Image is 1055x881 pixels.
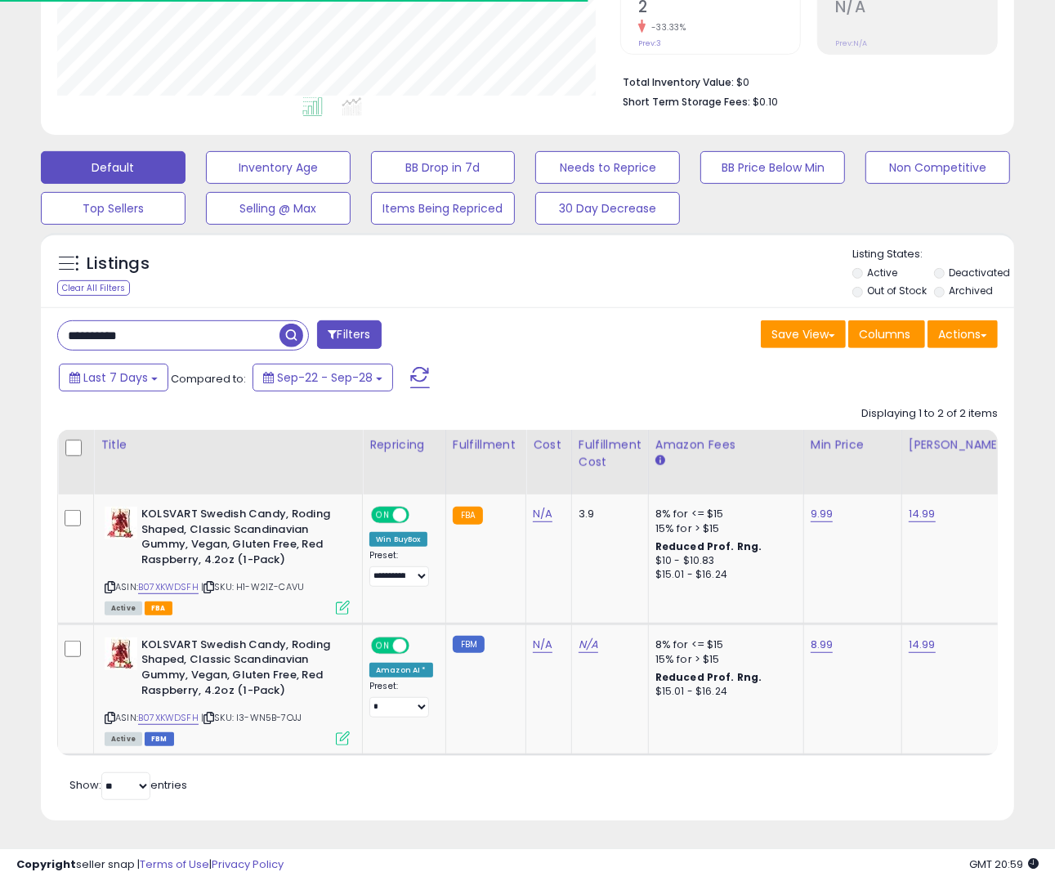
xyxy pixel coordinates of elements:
button: Non Competitive [865,151,1010,184]
div: Amazon Fees [655,436,797,454]
span: | SKU: I3-WN5B-7OJJ [201,711,302,724]
span: ON [373,638,393,652]
span: | SKU: H1-W2IZ-CAVU [201,580,304,593]
div: Amazon AI * [369,663,433,678]
button: Needs to Reprice [535,151,680,184]
button: Inventory Age [206,151,351,184]
a: N/A [533,506,552,522]
button: Columns [848,320,925,348]
a: N/A [533,637,552,653]
img: 41k1yDIZpVL._SL40_.jpg [105,637,137,670]
span: Sep-22 - Sep-28 [277,369,373,386]
div: Fulfillment Cost [579,436,641,471]
div: Displaying 1 to 2 of 2 items [861,406,998,422]
button: Sep-22 - Sep-28 [253,364,393,391]
a: Privacy Policy [212,856,284,872]
span: Last 7 Days [83,369,148,386]
label: Archived [949,284,993,297]
a: 9.99 [811,506,834,522]
span: OFF [407,638,433,652]
div: 3.9 [579,507,636,521]
a: B07XKWDSFH [138,711,199,725]
span: OFF [407,508,433,522]
span: FBA [145,601,172,615]
span: Show: entries [69,777,187,793]
button: 30 Day Decrease [535,192,680,225]
button: Save View [761,320,846,348]
div: Preset: [369,550,433,587]
b: KOLSVART Swedish Candy, Roding Shaped, Classic Scandinavian Gummy, Vegan, Gluten Free, Red Raspbe... [141,637,340,702]
a: B07XKWDSFH [138,580,199,594]
div: ASIN: [105,507,350,613]
div: 8% for <= $15 [655,507,791,521]
div: 8% for <= $15 [655,637,791,652]
div: [PERSON_NAME] [909,436,1006,454]
small: FBM [453,636,485,653]
div: 15% for > $15 [655,652,791,667]
button: Filters [317,320,381,349]
span: FBM [145,732,174,746]
button: BB Drop in 7d [371,151,516,184]
label: Active [867,266,897,280]
button: Last 7 Days [59,364,168,391]
div: Cost [533,436,565,454]
div: ASIN: [105,637,350,744]
label: Out of Stock [867,284,927,297]
a: 14.99 [909,506,936,522]
button: Items Being Repriced [371,192,516,225]
button: Selling @ Max [206,192,351,225]
div: $10 - $10.83 [655,554,791,568]
small: Prev: 3 [638,38,661,48]
b: Total Inventory Value: [623,75,734,89]
div: 15% for > $15 [655,521,791,536]
small: Prev: N/A [835,38,867,48]
div: Repricing [369,436,439,454]
div: Win BuyBox [369,532,427,547]
a: N/A [579,637,598,653]
span: Columns [859,326,910,342]
p: Listing States: [852,247,1014,262]
a: 14.99 [909,637,936,653]
span: $0.10 [753,94,778,110]
div: $15.01 - $16.24 [655,568,791,582]
span: All listings currently available for purchase on Amazon [105,601,142,615]
img: 41k1yDIZpVL._SL40_.jpg [105,507,137,539]
div: seller snap | | [16,857,284,873]
a: 8.99 [811,637,834,653]
strong: Copyright [16,856,76,872]
div: Preset: [369,681,433,718]
div: Min Price [811,436,895,454]
div: Clear All Filters [57,280,130,296]
span: ON [373,508,393,522]
b: Reduced Prof. Rng. [655,670,762,684]
b: KOLSVART Swedish Candy, Roding Shaped, Classic Scandinavian Gummy, Vegan, Gluten Free, Red Raspbe... [141,507,340,571]
span: All listings currently available for purchase on Amazon [105,732,142,746]
button: BB Price Below Min [700,151,845,184]
label: Deactivated [949,266,1010,280]
span: 2025-10-6 20:59 GMT [969,856,1039,872]
a: Terms of Use [140,856,209,872]
small: FBA [453,507,483,525]
li: $0 [623,71,986,91]
div: Title [101,436,355,454]
button: Actions [928,320,998,348]
small: Amazon Fees. [655,454,665,468]
button: Default [41,151,186,184]
div: $15.01 - $16.24 [655,685,791,699]
button: Top Sellers [41,192,186,225]
div: Fulfillment [453,436,519,454]
b: Short Term Storage Fees: [623,95,750,109]
span: Compared to: [171,371,246,387]
h5: Listings [87,253,150,275]
b: Reduced Prof. Rng. [655,539,762,553]
small: -33.33% [646,21,686,34]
